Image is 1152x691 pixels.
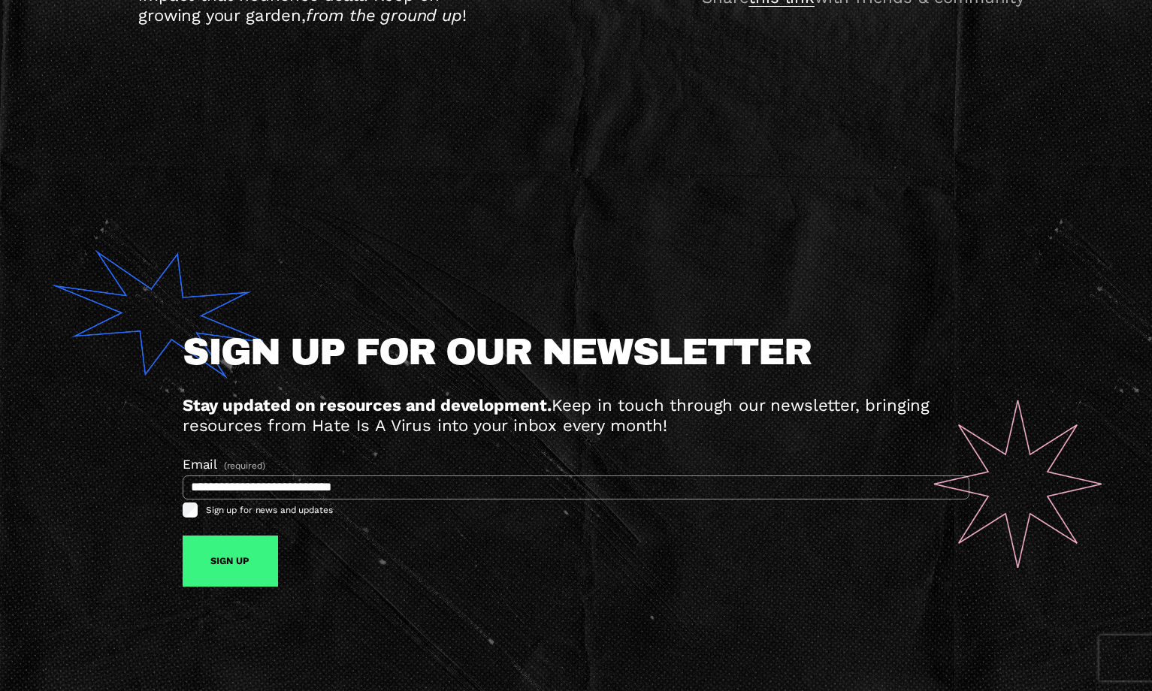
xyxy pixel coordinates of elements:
[183,502,198,517] input: Sign up for news and updates
[183,395,552,415] strong: Stay updated on resources and development.
[224,460,265,471] span: (required)
[306,5,462,25] em: from the ground up
[183,395,936,435] span: Keep in touch through our newsletter, bringing resources from Hate Is A Virus into your inbox eve...
[183,536,278,587] button: Sign Up
[183,457,217,472] span: Email
[206,505,333,515] span: Sign up for news and updates
[183,333,969,371] h2: SIGN UP FOR OUR NEWSLETTER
